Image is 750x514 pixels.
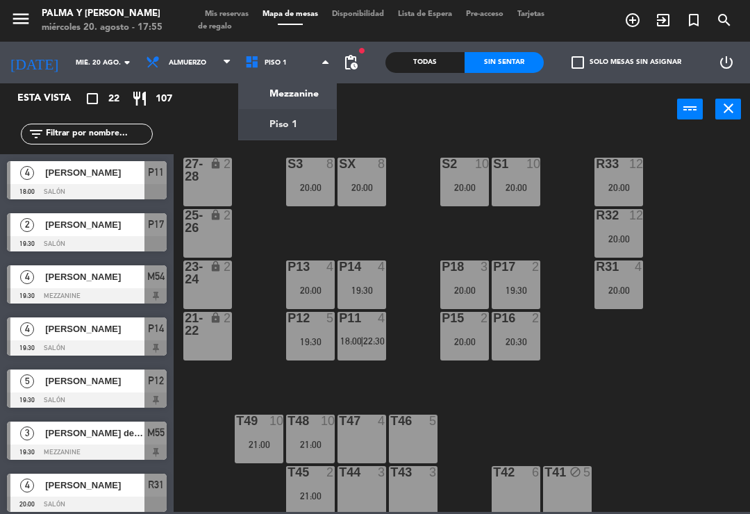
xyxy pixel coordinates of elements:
div: 19:30 [492,285,540,295]
div: 20:00 [440,183,489,192]
div: T44 [339,466,340,479]
div: T48 [287,415,288,427]
button: power_input [677,99,703,119]
button: menu [10,8,31,34]
div: 20:00 [286,183,335,192]
i: crop_square [84,90,101,107]
span: P14 [148,320,164,337]
div: T41 [544,466,545,479]
span: 107 [156,91,172,107]
span: [PERSON_NAME] [45,217,144,232]
div: 10 [475,158,489,170]
div: 3 [378,466,386,479]
div: 6 [532,466,540,479]
i: menu [10,8,31,29]
span: 3 [20,426,34,440]
div: 2 [532,312,540,324]
span: 22 [108,91,119,107]
span: 2 [20,218,34,232]
span: Mis reservas [198,10,256,18]
div: 20:00 [337,183,386,192]
span: Piso 1 [265,59,287,67]
div: P16 [493,312,494,324]
div: S3 [287,158,288,170]
div: P17 [493,260,494,273]
span: fiber_manual_record [358,47,366,55]
div: 20:00 [594,234,643,244]
div: R33 [596,158,597,170]
div: T46 [390,415,391,427]
i: close [720,100,737,117]
i: power_input [682,100,699,117]
div: 5 [583,466,592,479]
div: 4 [378,415,386,427]
div: 20:00 [286,285,335,295]
a: Piso 1 [239,109,337,140]
span: M54 [147,268,165,285]
div: 5 [429,415,437,427]
div: 20:00 [440,285,489,295]
div: 8 [378,158,386,170]
i: lock [210,260,222,272]
div: T43 [390,466,391,479]
div: P11 [339,312,340,324]
span: [PERSON_NAME] [45,322,144,336]
span: Reserva especial [678,8,709,32]
div: 10 [321,415,335,427]
i: filter_list [28,126,44,142]
span: [PERSON_NAME] [45,165,144,180]
div: 2 [481,312,489,324]
div: P14 [339,260,340,273]
span: [PERSON_NAME] [45,270,144,284]
span: check_box_outline_blank [572,56,584,69]
div: 20:00 [440,337,489,347]
span: M55 [147,424,165,441]
div: R31 [596,260,597,273]
span: Mapa de mesas [256,10,325,18]
div: miércoles 20. agosto - 17:55 [42,21,162,35]
div: 21:00 [286,440,335,449]
div: 3 [429,466,437,479]
span: 18:00 [340,335,362,347]
div: 10 [526,158,540,170]
span: Disponibilidad [325,10,391,18]
button: close [715,99,741,119]
div: 10 [269,415,283,427]
div: 21:00 [235,440,283,449]
div: 20:00 [492,183,540,192]
span: [PERSON_NAME] [45,478,144,492]
span: pending_actions [342,54,359,71]
div: P12 [287,312,288,324]
div: 4 [378,260,386,273]
span: [PERSON_NAME] [45,374,144,388]
span: Almuerzo [169,59,206,67]
i: search [716,12,733,28]
div: Sin sentar [465,52,544,73]
div: 2 [224,312,232,324]
span: | [360,335,363,347]
i: lock [210,158,222,169]
div: 2 [532,260,540,273]
span: RESERVAR MESA [617,8,648,32]
div: T45 [287,466,288,479]
div: P13 [287,260,288,273]
div: 21:00 [286,491,335,501]
div: 12 [629,158,643,170]
div: 2 [224,260,232,273]
div: 20:00 [594,285,643,295]
div: 12 [629,209,643,222]
span: 4 [20,479,34,492]
div: 2 [224,158,232,170]
div: R32 [596,209,597,222]
span: P17 [148,216,164,233]
span: P11 [148,164,164,181]
i: restaurant [131,90,148,107]
i: power_settings_new [718,54,735,71]
div: 4 [378,312,386,324]
div: 4 [326,260,335,273]
span: BUSCAR [709,8,740,32]
i: lock [210,209,222,221]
